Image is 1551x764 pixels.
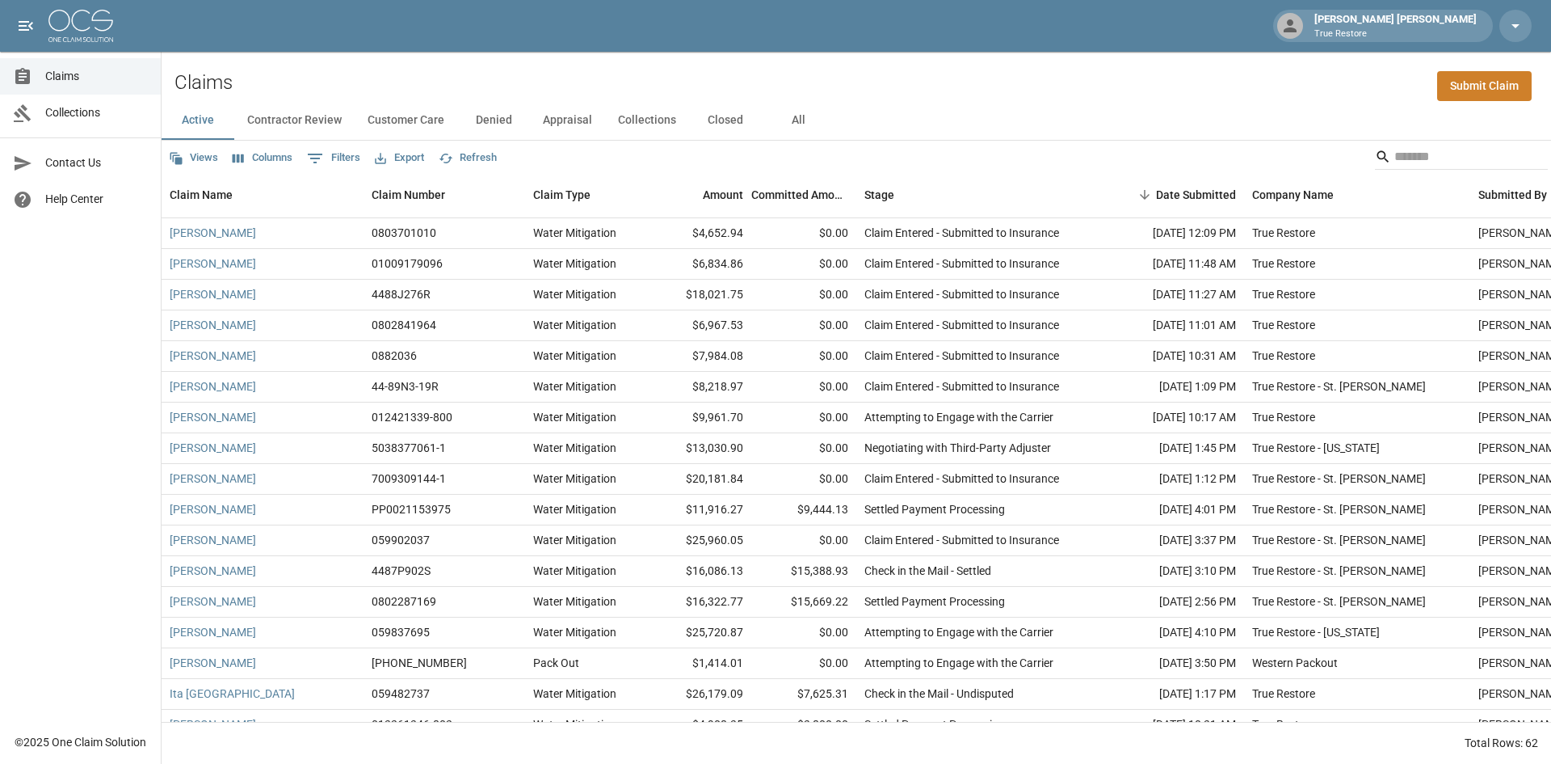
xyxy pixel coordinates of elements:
div: True Restore - St. George [1252,471,1426,487]
div: [PERSON_NAME] [PERSON_NAME] [1308,11,1483,40]
div: 0882036 [372,348,417,364]
div: $0.00 [751,618,856,648]
div: $6,967.53 [646,310,751,341]
div: Claim Number [364,172,525,217]
div: [DATE] 3:50 PM [1099,648,1244,679]
div: $0.00 [751,372,856,403]
div: Water Mitigation [533,440,616,456]
a: Ita [GEOGRAPHIC_DATA] [170,686,295,702]
div: $15,388.93 [751,556,856,587]
div: Water Mitigation [533,593,616,610]
div: Stage [864,172,894,217]
div: Claim Name [162,172,364,217]
div: 013261346-802 [372,716,452,732]
div: 059482737 [372,686,430,702]
div: Claim Entered - Submitted to Insurance [864,348,1059,364]
div: [DATE] 12:09 PM [1099,218,1244,249]
div: Stage [856,172,1099,217]
a: [PERSON_NAME] [170,255,256,272]
div: [DATE] 10:31 AM [1099,710,1244,741]
button: Contractor Review [234,101,355,140]
a: [PERSON_NAME] [170,317,256,333]
div: $4,652.94 [646,218,751,249]
div: $0.00 [751,403,856,433]
div: True Restore [1252,716,1315,732]
div: Attempting to Engage with the Carrier [864,624,1053,640]
div: $0.00 [751,526,856,556]
div: True Restore - Idaho [1252,440,1380,456]
span: Collections [45,104,148,121]
a: [PERSON_NAME] [170,655,256,671]
div: 0803701010 [372,225,436,241]
div: True Restore [1252,286,1315,302]
div: 4487P902S [372,563,431,579]
a: [PERSON_NAME] [170,563,256,579]
a: [PERSON_NAME] [170,409,256,425]
div: $13,030.90 [646,433,751,464]
div: 4488J276R [372,286,431,302]
div: $0.00 [751,310,856,341]
a: [PERSON_NAME] [170,225,256,241]
button: Appraisal [530,101,605,140]
div: [DATE] 2:56 PM [1099,587,1244,618]
button: open drawer [10,10,42,42]
div: Check in the Mail - Settled [864,563,991,579]
div: Amount [646,172,751,217]
div: Water Mitigation [533,716,616,732]
div: [DATE] 1:17 PM [1099,679,1244,710]
div: $26,179.09 [646,679,751,710]
div: $0.00 [751,249,856,280]
div: Submitted By [1478,172,1547,217]
div: Committed Amount [751,172,848,217]
div: [DATE] 3:37 PM [1099,526,1244,556]
button: Denied [457,101,530,140]
div: Water Mitigation [533,255,616,272]
div: $9,961.70 [646,403,751,433]
div: 012421339-800 [372,409,452,425]
div: True Restore [1252,409,1315,425]
div: $11,916.27 [646,495,751,526]
a: [PERSON_NAME] [170,348,256,364]
div: True Restore - St. George [1252,378,1426,395]
div: Claim Entered - Submitted to Insurance [864,317,1059,333]
div: Water Mitigation [533,225,616,241]
a: [PERSON_NAME] [170,716,256,732]
span: Contact Us [45,154,148,171]
div: Settled Payment Processing [864,716,1005,732]
div: $4,908.35 [646,710,751,741]
a: [PERSON_NAME] [170,286,256,302]
a: [PERSON_NAME] [170,624,256,640]
div: Claim Name [170,172,233,217]
div: Water Mitigation [533,348,616,364]
button: Select columns [229,146,296,171]
div: Date Submitted [1099,172,1244,217]
div: Claim Number [372,172,445,217]
div: True Restore - St. George [1252,593,1426,610]
button: All [762,101,834,140]
div: PP0021153975 [372,501,451,517]
div: Claim Entered - Submitted to Insurance [864,255,1059,272]
h2: Claims [174,71,233,95]
div: Company Name [1244,172,1470,217]
div: $20,181.84 [646,464,751,495]
div: Amount [703,172,743,217]
div: True Restore [1252,255,1315,272]
div: Western Packout [1252,655,1338,671]
div: 059902037 [372,532,430,548]
div: Claim Type [525,172,646,217]
div: Water Mitigation [533,563,616,579]
div: [DATE] 4:10 PM [1099,618,1244,648]
div: Water Mitigation [533,471,616,487]
div: Water Mitigation [533,317,616,333]
div: True Restore [1252,225,1315,241]
div: $6,834.86 [646,249,751,280]
div: 0802841964 [372,317,436,333]
div: $7,984.08 [646,341,751,372]
div: Claim Entered - Submitted to Insurance [864,471,1059,487]
button: Customer Care [355,101,457,140]
div: [DATE] 11:01 AM [1099,310,1244,341]
div: Claim Entered - Submitted to Insurance [864,286,1059,302]
div: [DATE] 10:31 AM [1099,341,1244,372]
div: $1,414.01 [646,648,751,679]
a: [PERSON_NAME] [170,532,256,548]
